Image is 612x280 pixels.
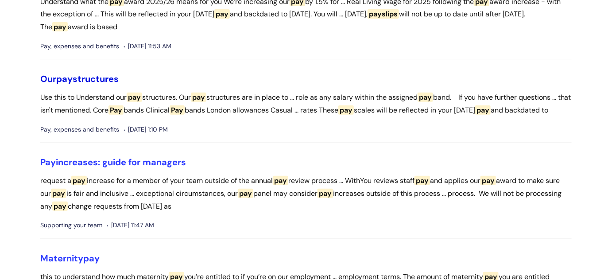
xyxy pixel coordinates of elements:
span: Pay [170,105,185,115]
span: pay [52,202,68,211]
span: pay [480,176,496,185]
span: pay [71,176,87,185]
span: pay [51,189,66,198]
span: Pay, expenses and benefits [40,41,119,52]
p: request a increase for a member of your team outside of the annual review process ... WithYou rev... [40,175,572,213]
span: Supporting your team [40,220,102,231]
span: Pay [108,105,124,115]
span: pay [414,176,430,185]
span: Pay, expenses and benefits [40,124,119,135]
span: [DATE] 1:10 PM [124,124,168,135]
span: [DATE] 11:53 AM [124,41,171,52]
span: pay [338,105,354,115]
span: pay [238,189,253,198]
span: [DATE] 11:47 AM [107,220,154,231]
span: pay [56,73,73,85]
span: pay [52,22,68,31]
span: payslips [368,9,399,19]
span: pay [214,9,230,19]
a: Payincreases: guide for managers [40,156,186,168]
a: Ourpaystructures [40,73,119,85]
p: Use this to Understand our structures. Our structures are in place to ... role as any salary with... [40,91,572,117]
span: pay [318,189,333,198]
span: pay [475,105,491,115]
a: Maternitypay [40,253,100,264]
span: Pay [40,156,56,168]
span: pay [127,93,142,102]
span: pay [191,93,206,102]
span: pay [418,93,433,102]
span: pay [273,176,288,185]
span: pay [83,253,100,264]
